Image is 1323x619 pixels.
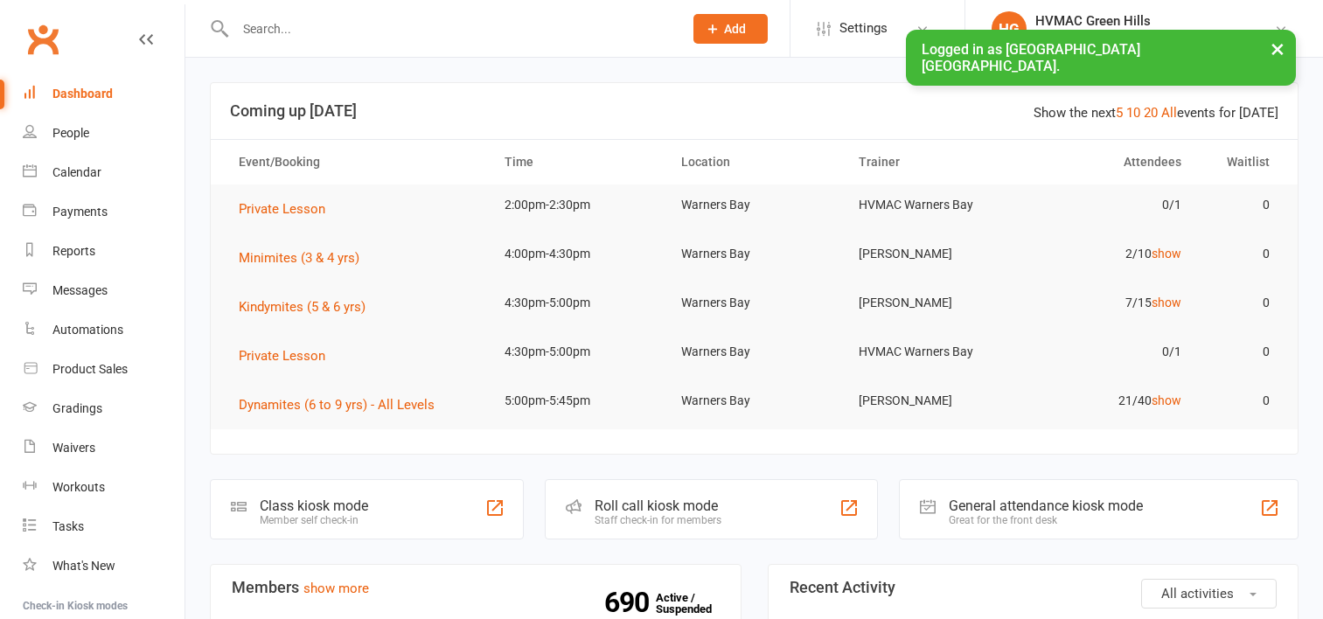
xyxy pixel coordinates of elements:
span: Logged in as [GEOGRAPHIC_DATA] [GEOGRAPHIC_DATA]. [922,41,1140,74]
a: All [1161,105,1177,121]
td: 0 [1197,233,1285,275]
div: General attendance kiosk mode [949,497,1143,514]
td: 0 [1197,184,1285,226]
th: Trainer [843,140,1020,184]
td: 0/1 [1020,331,1197,372]
a: Dashboard [23,74,185,114]
td: Warners Bay [665,380,843,421]
div: Gradings [52,401,102,415]
div: Class kiosk mode [260,497,368,514]
a: People [23,114,185,153]
button: Private Lesson [239,345,338,366]
div: Waivers [52,441,95,455]
a: show [1152,393,1181,407]
a: Waivers [23,428,185,468]
td: 21/40 [1020,380,1197,421]
td: HVMAC Warners Bay [843,331,1020,372]
button: Dynamites (6 to 9 yrs) - All Levels [239,394,447,415]
span: Minimites (3 & 4 yrs) [239,250,359,266]
td: 4:30pm-5:00pm [489,331,666,372]
span: Settings [839,9,888,48]
a: 5 [1116,105,1123,121]
td: 5:00pm-5:45pm [489,380,666,421]
input: Search... [230,17,671,41]
span: All activities [1161,586,1234,602]
h3: Coming up [DATE] [230,102,1278,120]
span: Private Lesson [239,201,325,217]
div: Great for the front desk [949,514,1143,526]
div: Member self check-in [260,514,368,526]
a: Reports [23,232,185,271]
a: show [1152,296,1181,309]
div: What's New [52,559,115,573]
div: Tasks [52,519,84,533]
span: Dynamites (6 to 9 yrs) - All Levels [239,397,435,413]
div: Calendar [52,165,101,179]
th: Location [665,140,843,184]
a: Workouts [23,468,185,507]
span: Kindymites (5 & 6 yrs) [239,299,366,315]
a: Product Sales [23,350,185,389]
div: Staff check-in for members [595,514,721,526]
td: 2/10 [1020,233,1197,275]
td: [PERSON_NAME] [843,380,1020,421]
div: Workouts [52,480,105,494]
th: Attendees [1020,140,1197,184]
div: Automations [52,323,123,337]
td: Warners Bay [665,233,843,275]
button: Private Lesson [239,198,338,219]
div: Payments [52,205,108,219]
td: Warners Bay [665,184,843,226]
div: People [52,126,89,140]
a: Automations [23,310,185,350]
button: Add [693,14,768,44]
td: Warners Bay [665,282,843,323]
a: show [1152,247,1181,261]
td: 0 [1197,331,1285,372]
a: Tasks [23,507,185,546]
div: Product Sales [52,362,128,376]
td: HVMAC Warners Bay [843,184,1020,226]
a: 20 [1144,105,1158,121]
strong: 690 [604,589,656,616]
div: Messages [52,283,108,297]
a: show more [303,581,369,596]
div: Roll call kiosk mode [595,497,721,514]
div: Show the next events for [DATE] [1034,102,1278,123]
td: 0/1 [1020,184,1197,226]
span: Private Lesson [239,348,325,364]
button: Kindymites (5 & 6 yrs) [239,296,378,317]
span: Add [724,22,746,36]
h3: Members [232,579,720,596]
div: Dashboard [52,87,113,101]
td: 4:00pm-4:30pm [489,233,666,275]
div: Reports [52,244,95,258]
a: 10 [1126,105,1140,121]
h3: Recent Activity [790,579,1278,596]
td: Warners Bay [665,331,843,372]
th: Event/Booking [223,140,489,184]
button: All activities [1141,579,1277,609]
th: Waitlist [1197,140,1285,184]
button: Minimites (3 & 4 yrs) [239,247,372,268]
td: 2:00pm-2:30pm [489,184,666,226]
div: [GEOGRAPHIC_DATA] [GEOGRAPHIC_DATA] [1035,29,1274,45]
div: HVMAC Green Hills [1035,13,1274,29]
td: 4:30pm-5:00pm [489,282,666,323]
a: Clubworx [21,17,65,61]
td: 0 [1197,282,1285,323]
td: 7/15 [1020,282,1197,323]
td: 0 [1197,380,1285,421]
td: [PERSON_NAME] [843,282,1020,323]
button: × [1262,30,1293,67]
a: Calendar [23,153,185,192]
td: [PERSON_NAME] [843,233,1020,275]
a: What's New [23,546,185,586]
a: Payments [23,192,185,232]
div: HG [992,11,1027,46]
a: Gradings [23,389,185,428]
th: Time [489,140,666,184]
a: Messages [23,271,185,310]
